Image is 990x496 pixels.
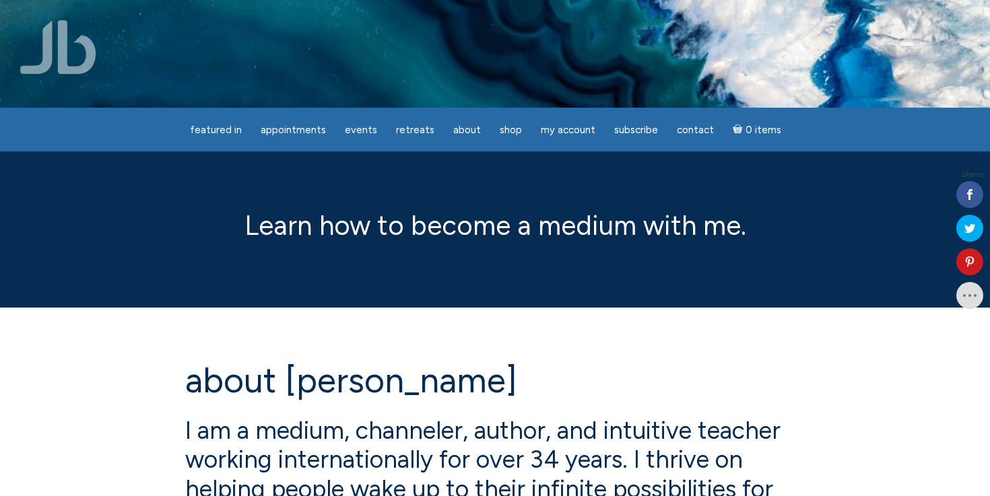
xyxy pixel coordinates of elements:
[453,124,481,136] span: About
[746,125,781,135] span: 0 items
[541,124,595,136] span: My Account
[725,116,789,143] a: Cart0 items
[677,124,714,136] span: Contact
[614,124,658,136] span: Subscribe
[388,117,442,143] a: Retreats
[185,361,805,400] h1: About [PERSON_NAME]
[533,117,603,143] a: My Account
[962,172,983,178] span: Shares
[337,117,385,143] a: Events
[606,117,666,143] a: Subscribe
[261,124,326,136] span: Appointments
[396,124,434,136] span: Retreats
[492,117,530,143] a: Shop
[20,20,96,74] img: Jamie Butler. The Everyday Medium
[190,124,242,136] span: featured in
[253,117,334,143] a: Appointments
[345,124,377,136] span: Events
[733,124,746,136] i: Cart
[185,205,805,246] p: Learn how to become a medium with me.
[445,117,489,143] a: About
[182,117,250,143] a: featured in
[669,117,722,143] a: Contact
[500,124,522,136] span: Shop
